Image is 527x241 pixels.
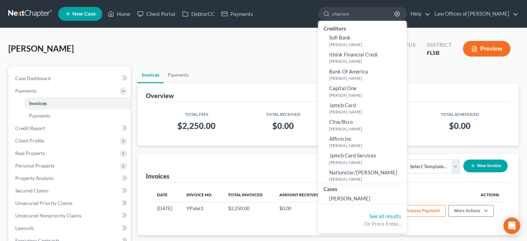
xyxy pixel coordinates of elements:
div: Or Press Enter... [324,220,401,227]
span: Credit Report [15,125,45,131]
a: Help [407,8,430,20]
h3: $0.00 [247,120,319,131]
span: Jpmcb Card [329,102,356,108]
span: New Case [72,11,96,17]
td: [DATE] [151,202,181,221]
small: [PERSON_NAME] [329,143,405,148]
div: FLSB [427,49,452,57]
h3: $2,250.00 [157,120,236,131]
div: Overview [146,92,174,100]
a: Lawsuits [10,222,131,234]
span: Invoices [29,100,47,106]
small: [PERSON_NAME] [329,109,405,115]
a: Payments [218,8,257,20]
a: Cfna/Bsro[PERSON_NAME] [318,117,407,134]
button: Preview [463,41,510,57]
a: Ithink Financial Credi[PERSON_NAME] [318,49,407,66]
span: Capital One [329,85,357,91]
h3: $0.00 [420,120,499,131]
span: Property Analysis [15,175,54,181]
div: Invoices [146,172,169,180]
a: Affirm Inc[PERSON_NAME] [318,134,407,150]
button: More Actions [448,205,494,217]
th: Total Scheduled [415,107,505,118]
a: Property Analysis [10,172,131,184]
th: Total Invoiced [222,188,274,202]
span: Secured Claims [15,188,49,193]
a: DebtorCC [179,8,218,20]
a: Payments [24,110,131,122]
a: Unsecured Priority Claims [10,197,131,209]
span: Personal Property [15,163,55,169]
span: Real Property [15,150,45,156]
span: Case Dashboard [15,75,51,81]
a: Home [104,8,134,20]
a: Jpmcb Card Services[PERSON_NAME] [318,150,407,167]
span: Payments [29,113,50,119]
th: Actions [381,188,505,202]
a: Unsecured Nonpriority Claims [10,209,131,222]
a: Sofi Bank[PERSON_NAME] [318,32,407,49]
a: Invoices [24,97,131,110]
a: Law Offices of [PERSON_NAME] [431,8,518,20]
a: Client Portal [134,8,179,20]
span: Nationstar/[PERSON_NAME] [329,169,397,175]
a: Case Dashboard [10,72,131,85]
span: Payments [15,88,36,94]
a: Jpmcb Card[PERSON_NAME] [318,100,407,117]
button: Process Payment [399,205,446,217]
span: Unsecured Priority Claims [15,200,72,206]
span: Client Profile [15,138,44,144]
th: Amount Received [274,188,331,202]
span: Lawsuits [15,225,34,231]
span: Cfna/Bsro [329,119,353,125]
a: Bank Of America[PERSON_NAME] [318,66,407,83]
small: [PERSON_NAME] [329,176,405,182]
small: [PERSON_NAME] [329,160,405,165]
span: Sofi Bank [329,34,351,41]
a: Payments [164,67,193,83]
div: District [427,41,452,49]
small: [PERSON_NAME] [329,92,405,98]
th: Invoice No. [181,188,222,202]
small: [PERSON_NAME] [329,42,405,48]
span: Bank Of America [329,68,368,75]
button: New Invoice [463,160,508,172]
span: Affirm Inc [329,136,352,142]
td: YPatel1 [181,202,222,221]
small: [PERSON_NAME] [329,75,405,81]
input: Search by name... [332,7,395,20]
a: Credit Report [10,122,131,135]
th: Total Fees [151,107,241,118]
div: Creditors [318,24,407,32]
a: Capital One[PERSON_NAME] [318,83,407,100]
span: Ithink Financial Credi [329,51,378,58]
th: Total Received [241,107,325,118]
a: Nationstar/[PERSON_NAME][PERSON_NAME] [318,167,407,184]
th: Date [151,188,181,202]
span: Unsecured Nonpriority Claims [15,213,81,218]
small: [PERSON_NAME] [329,126,405,132]
td: $2,250.00 [222,202,274,221]
span: [PERSON_NAME] [329,195,370,201]
span: [PERSON_NAME] [8,43,74,53]
div: Cases [318,184,407,193]
a: Secured Claims [10,184,131,197]
a: Invoices [138,67,164,83]
div: Open Intercom Messenger [503,217,520,234]
span: Jpmcb Card Services [329,152,376,158]
a: See all results [369,213,401,219]
small: [PERSON_NAME] [329,58,405,64]
a: [PERSON_NAME] [318,193,407,204]
td: $0.00 [274,202,331,221]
